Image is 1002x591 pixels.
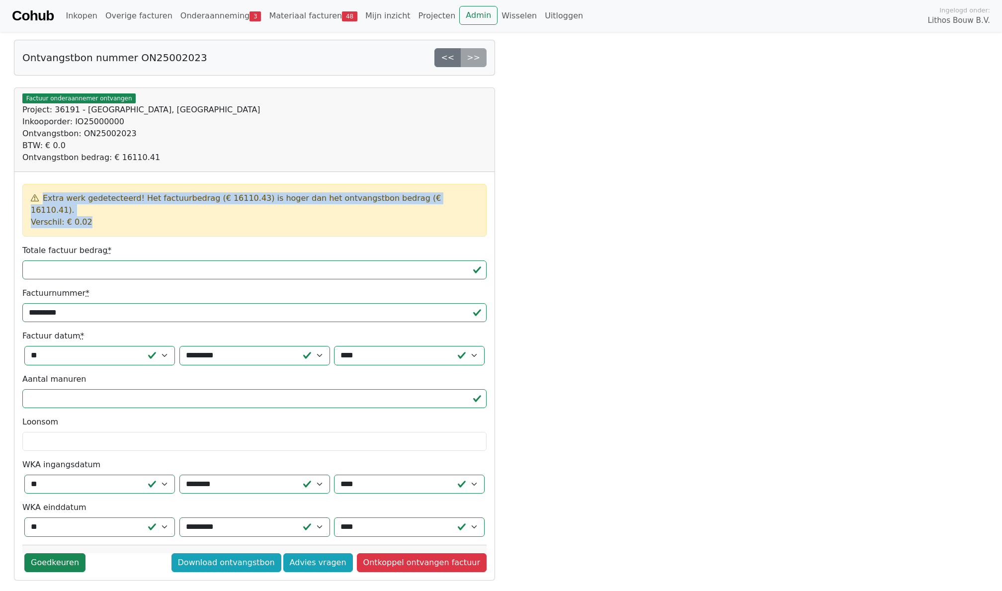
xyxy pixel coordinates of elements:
[22,184,487,237] div: Extra werk gedetecteerd! Het factuurbedrag (€ 16110.43) is hoger dan het ontvangstbon bedrag (€ 1...
[250,11,261,21] span: 3
[22,245,111,256] label: Totale factuur bedrag
[928,15,990,26] span: Lithos Bouw B.V.
[22,287,89,299] label: Factuurnummer
[24,553,85,572] a: Goedkeuren
[62,6,101,26] a: Inkopen
[171,553,281,572] a: Download ontvangstbon
[265,6,361,26] a: Materiaal facturen48
[12,4,54,28] a: Cohub
[415,6,460,26] a: Projecten
[541,6,587,26] a: Uitloggen
[22,330,84,342] label: Factuur datum
[283,553,353,572] a: Advies vragen
[22,116,487,128] div: Inkooporder: IO25000000
[22,152,487,164] div: Ontvangstbon bedrag: € 16110.41
[361,6,415,26] a: Mijn inzicht
[22,416,58,428] label: Loonsom
[939,5,990,15] span: Ingelogd onder:
[81,331,84,340] abbr: required
[85,288,89,298] abbr: required
[342,11,357,21] span: 48
[22,52,207,64] h5: Ontvangstbon nummer ON25002023
[22,140,487,152] div: BTW: € 0.0
[101,6,176,26] a: Overige facturen
[22,128,487,140] div: Ontvangstbon: ON25002023
[176,6,265,26] a: Onderaanneming3
[434,48,461,67] a: <<
[459,6,498,25] a: Admin
[22,502,86,513] label: WKA einddatum
[107,246,111,255] abbr: required
[498,6,541,26] a: Wisselen
[22,373,86,385] label: Aantal manuren
[22,104,487,116] div: Project: 36191 - [GEOGRAPHIC_DATA], [GEOGRAPHIC_DATA]
[22,93,136,103] span: Factuur onderaannemer ontvangen
[357,553,487,572] a: Ontkoppel ontvangen factuur
[22,459,100,471] label: WKA ingangsdatum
